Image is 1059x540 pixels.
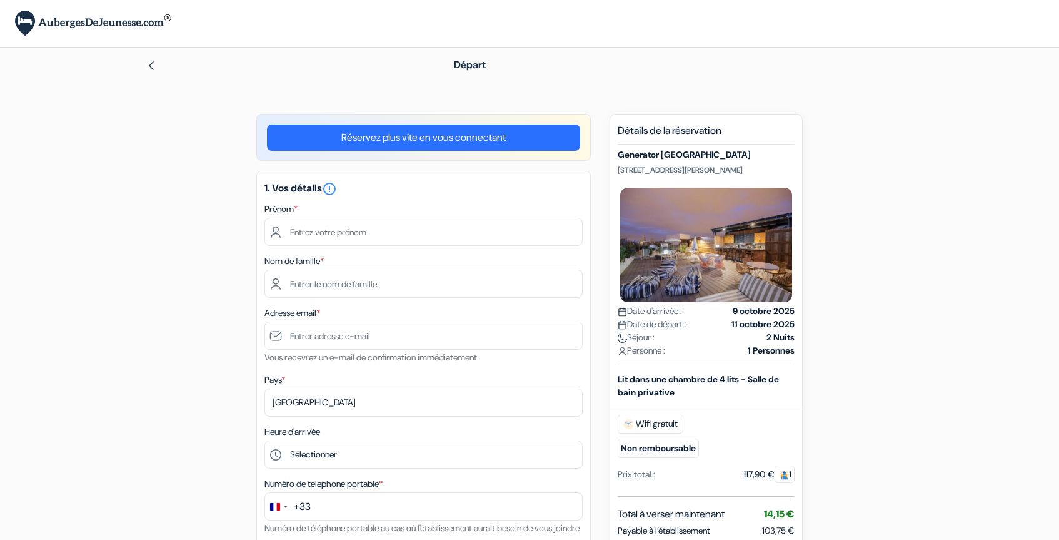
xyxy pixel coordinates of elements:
[294,499,311,514] div: +33
[618,374,779,398] b: Lit dans une chambre de 4 lits - Salle de bain privative
[731,318,795,331] strong: 11 octobre 2025
[15,11,171,36] img: AubergesDeJeunesse.com
[264,477,383,491] label: Numéro de telephone portable
[264,203,298,216] label: Prénom
[780,471,789,480] img: guest.svg
[618,347,627,356] img: user_icon.svg
[146,61,156,71] img: left_arrow.svg
[618,468,655,481] div: Prix total :
[766,331,795,344] strong: 2 Nuits
[764,507,795,521] span: 14,15 €
[618,320,627,330] img: calendar.svg
[618,334,627,343] img: moon.svg
[454,58,486,71] span: Départ
[265,493,311,520] button: Change country, selected France (+33)
[264,181,583,196] h5: 1. Vos détails
[618,524,710,537] span: Payable à l’établissement
[264,352,477,363] small: Vous recevrez un e-mail de confirmation immédiatement
[264,322,583,350] input: Entrer adresse e-mail
[264,374,285,387] label: Pays
[775,466,795,483] span: 1
[264,425,320,439] label: Heure d'arrivée
[618,331,655,344] span: Séjour :
[733,305,795,318] strong: 9 octobre 2025
[264,522,580,534] small: Numéro de téléphone portable au cas où l'établissement aurait besoin de vous joindre
[618,439,699,458] small: Non remboursable
[322,181,337,196] i: error_outline
[264,218,583,246] input: Entrez votre prénom
[264,307,320,320] label: Adresse email
[618,125,795,145] h5: Détails de la réservation
[618,507,725,522] span: Total à verser maintenant
[618,165,795,175] p: [STREET_ADDRESS][PERSON_NAME]
[618,415,683,434] span: Wifi gratuit
[267,125,580,151] a: Réservez plus vite en vous connectant
[618,305,682,318] span: Date d'arrivée :
[623,419,633,429] img: free_wifi.svg
[322,181,337,195] a: error_outline
[618,307,627,317] img: calendar.svg
[748,344,795,357] strong: 1 Personnes
[743,468,795,481] div: 117,90 €
[618,344,665,357] span: Personne :
[264,255,324,268] label: Nom de famille
[618,150,795,160] h5: Generator [GEOGRAPHIC_DATA]
[264,270,583,298] input: Entrer le nom de famille
[618,318,686,331] span: Date de départ :
[762,525,795,536] span: 103,75 €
